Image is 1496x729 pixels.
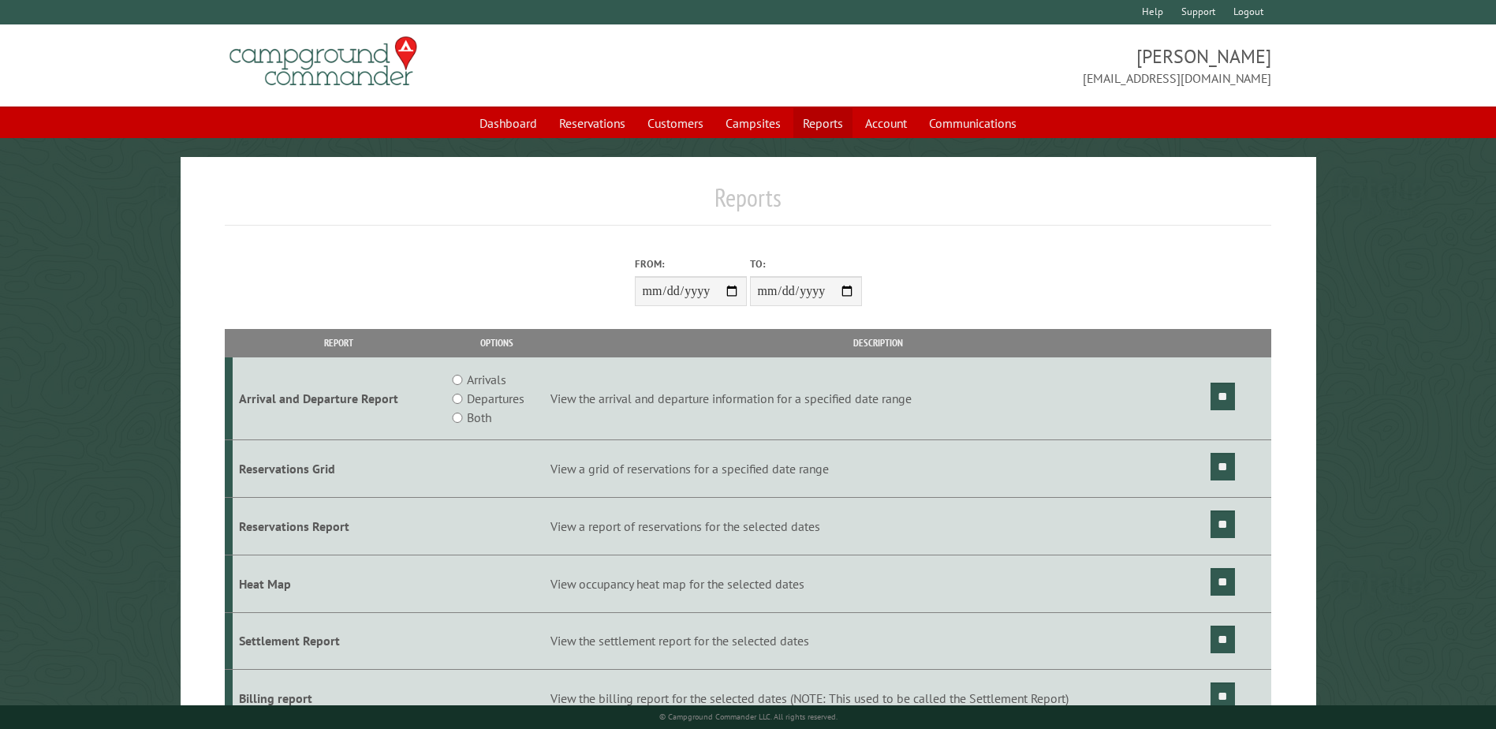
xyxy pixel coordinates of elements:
td: View the arrival and departure information for a specified date range [548,357,1208,440]
td: Settlement Report [233,612,445,670]
a: Dashboard [470,108,547,138]
td: View the settlement report for the selected dates [548,612,1208,670]
th: Options [445,329,547,357]
a: Communications [920,108,1026,138]
label: Departures [467,389,524,408]
td: View a grid of reservations for a specified date range [548,440,1208,498]
td: View a report of reservations for the selected dates [548,497,1208,555]
th: Description [548,329,1208,357]
a: Customers [638,108,713,138]
label: From: [635,256,747,271]
a: Reports [793,108,852,138]
a: Campsites [716,108,790,138]
span: [PERSON_NAME] [EMAIL_ADDRESS][DOMAIN_NAME] [748,43,1271,88]
a: Account [856,108,916,138]
td: Billing report [233,670,445,727]
img: Campground Commander [225,31,422,92]
td: Heat Map [233,555,445,612]
label: Both [467,408,491,427]
td: View occupancy heat map for the selected dates [548,555,1208,612]
th: Report [233,329,445,357]
h1: Reports [225,182,1270,226]
td: Reservations Report [233,497,445,555]
label: To: [750,256,862,271]
a: Reservations [550,108,635,138]
td: View the billing report for the selected dates (NOTE: This used to be called the Settlement Report) [548,670,1208,727]
small: © Campground Commander LLC. All rights reserved. [659,712,838,722]
td: Arrival and Departure Report [233,357,445,440]
label: Arrivals [467,370,506,389]
td: Reservations Grid [233,440,445,498]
